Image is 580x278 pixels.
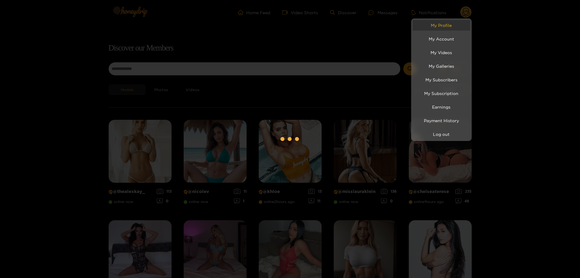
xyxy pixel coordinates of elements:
button: Log out [413,129,470,139]
a: My Profile [413,20,470,31]
a: My Account [413,34,470,44]
a: My Subscription [413,88,470,99]
a: My Galleries [413,61,470,71]
a: My Subscribers [413,74,470,85]
a: Earnings [413,102,470,112]
a: Payment History [413,115,470,126]
a: My Videos [413,47,470,58]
